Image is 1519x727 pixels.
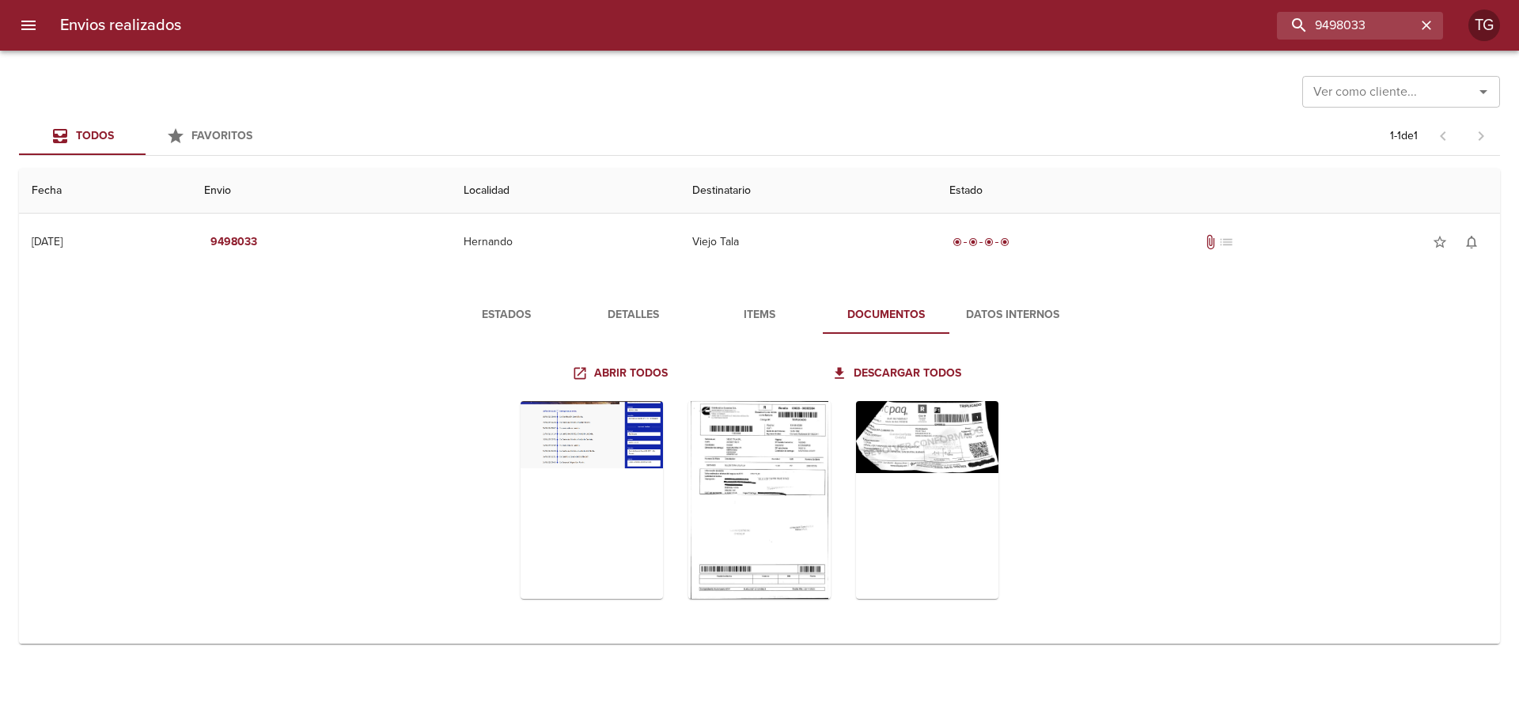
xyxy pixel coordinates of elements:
span: radio_button_checked [953,237,962,247]
a: Abrir todos [569,359,674,388]
p: 1 - 1 de 1 [1390,128,1418,144]
div: Arir imagen [856,401,998,599]
a: Descargar todos [828,359,968,388]
span: Estados [453,305,560,325]
span: Pagina anterior [1424,127,1462,143]
td: Viejo Tala [680,214,937,271]
span: Abrir todos [575,364,668,384]
span: radio_button_checked [984,237,994,247]
div: [DATE] [32,235,63,248]
div: Arir imagen [521,401,663,599]
div: Arir imagen [688,401,831,599]
div: TG [1468,9,1500,41]
span: Datos Internos [959,305,1066,325]
button: Agregar a favoritos [1424,226,1456,258]
em: 9498033 [210,233,257,252]
span: Todos [76,129,114,142]
button: menu [9,6,47,44]
span: Documentos [832,305,940,325]
span: Tiene documentos adjuntos [1203,234,1218,250]
span: radio_button_checked [1000,237,1010,247]
span: notifications_none [1464,234,1479,250]
span: star_border [1432,234,1448,250]
span: Descargar todos [835,364,961,384]
div: Abrir información de usuario [1468,9,1500,41]
span: radio_button_checked [968,237,978,247]
button: 9498033 [204,228,263,257]
span: Pagina siguiente [1462,117,1500,155]
button: Activar notificaciones [1456,226,1487,258]
button: Abrir [1472,81,1494,103]
td: Hernando [451,214,679,271]
h6: Envios realizados [60,13,181,38]
th: Fecha [19,168,191,214]
div: Tabs Envios [19,117,272,155]
span: Detalles [579,305,687,325]
div: Tabs detalle de guia [443,296,1076,334]
table: Tabla de envíos del cliente [19,168,1500,644]
input: buscar [1277,12,1416,40]
th: Localidad [451,168,679,214]
th: Envio [191,168,451,214]
span: No tiene pedido asociado [1218,234,1234,250]
span: Items [706,305,813,325]
th: Destinatario [680,168,937,214]
div: Entregado [949,234,1013,250]
span: Favoritos [191,129,252,142]
th: Estado [937,168,1500,214]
